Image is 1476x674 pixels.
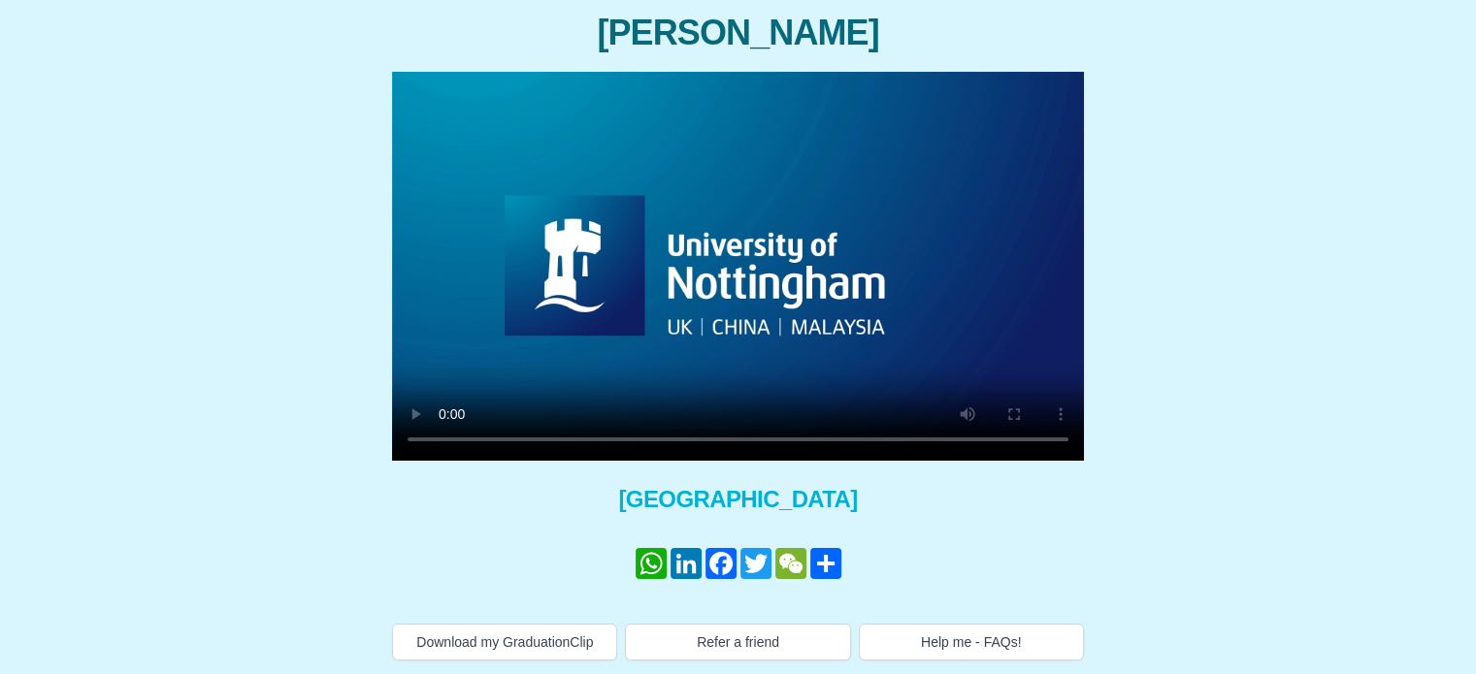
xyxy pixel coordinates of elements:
[634,548,669,579] a: WhatsApp
[392,484,1084,515] span: [GEOGRAPHIC_DATA]
[738,548,773,579] a: Twitter
[808,548,843,579] a: Share
[392,14,1084,52] span: [PERSON_NAME]
[625,624,850,660] button: Refer a friend
[859,624,1084,660] button: Help me - FAQs!
[392,624,617,660] button: Download my GraduationClip
[773,548,808,579] a: WeChat
[669,548,704,579] a: LinkedIn
[704,548,738,579] a: Facebook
